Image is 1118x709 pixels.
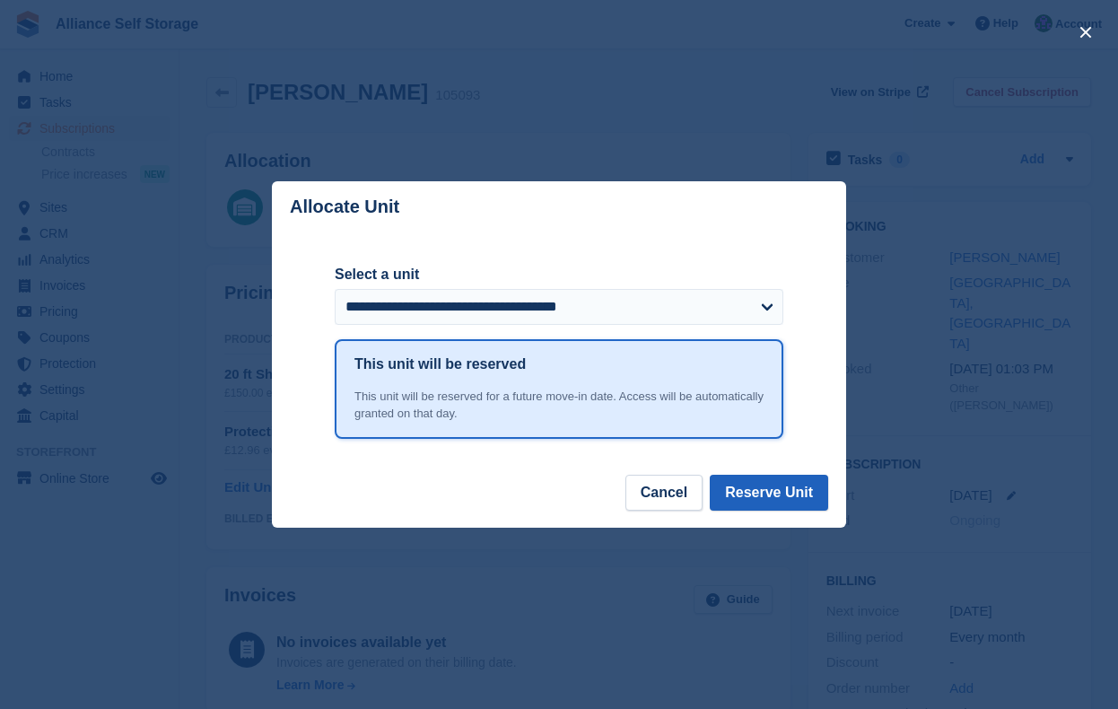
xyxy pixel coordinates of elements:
div: This unit will be reserved for a future move-in date. Access will be automatically granted on tha... [354,388,764,423]
p: Allocate Unit [290,197,399,217]
button: close [1071,18,1100,47]
h1: This unit will be reserved [354,354,526,375]
button: Reserve Unit [710,475,828,511]
button: Cancel [625,475,703,511]
label: Select a unit [335,264,783,285]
